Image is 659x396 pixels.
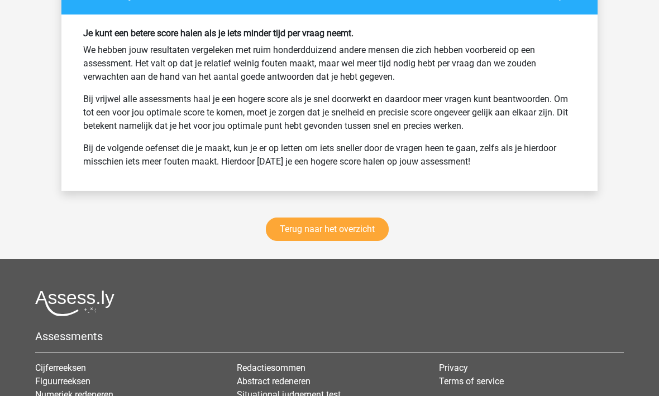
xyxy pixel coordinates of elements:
[83,142,576,168] p: Bij de volgende oefenset die je maakt, kun je er op letten om iets sneller door de vragen heen te...
[237,376,311,387] a: Abstract redeneren
[35,330,624,343] h5: Assessments
[35,290,114,316] img: Assessly logo
[266,218,389,241] a: Terug naar het overzicht
[83,28,576,38] h6: Je kunt een betere score halen als je iets minder tijd per vraag neemt.
[439,376,504,387] a: Terms of service
[83,44,576,84] p: We hebben jouw resultaten vergeleken met ruim honderdduizend andere mensen die zich hebben voorbe...
[237,363,305,373] a: Redactiesommen
[35,376,90,387] a: Figuurreeksen
[439,363,468,373] a: Privacy
[83,93,576,133] p: Bij vrijwel alle assessments haal je een hogere score als je snel doorwerkt en daardoor meer vrag...
[35,363,86,373] a: Cijferreeksen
